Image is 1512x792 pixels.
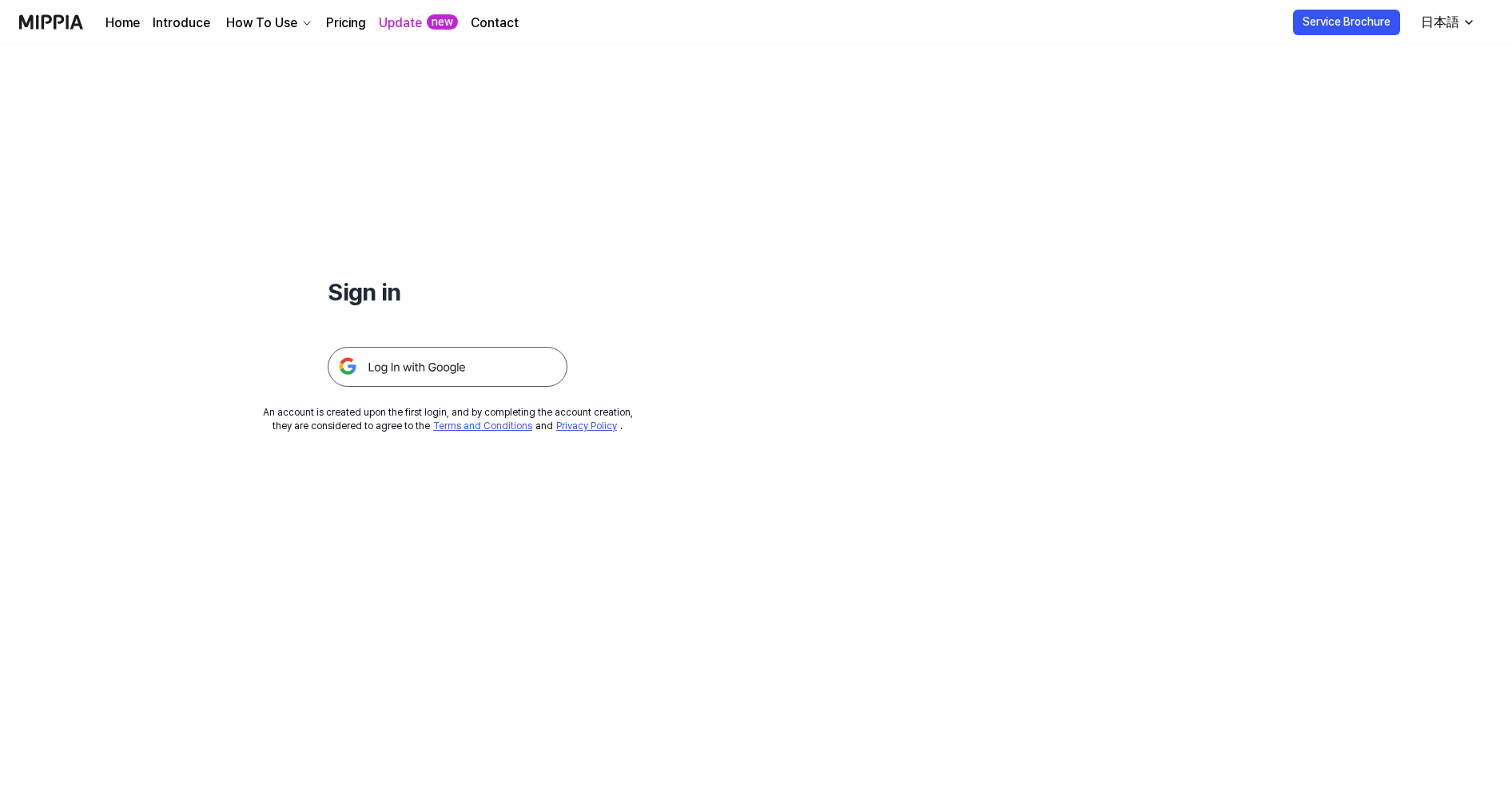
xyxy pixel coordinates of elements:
h1: Sign in [328,275,567,308]
div: new [427,14,458,30]
button: 日本語 [1408,6,1485,38]
div: An account is created upon the first login, and by completing the account creation, they are cons... [263,406,633,433]
button: Service Brochure [1293,10,1400,35]
div: How To Use [223,14,300,33]
a: Update [379,14,422,33]
a: Privacy Policy [556,420,617,432]
button: How To Use [223,14,313,33]
a: Pricing [326,14,366,33]
img: 구글 로그인 버튼 [328,347,567,387]
a: Terms and Conditions [433,420,532,432]
a: Home [105,14,140,33]
a: Introduce [153,14,210,33]
div: 日本語 [1418,13,1462,32]
a: Contact [471,14,519,33]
